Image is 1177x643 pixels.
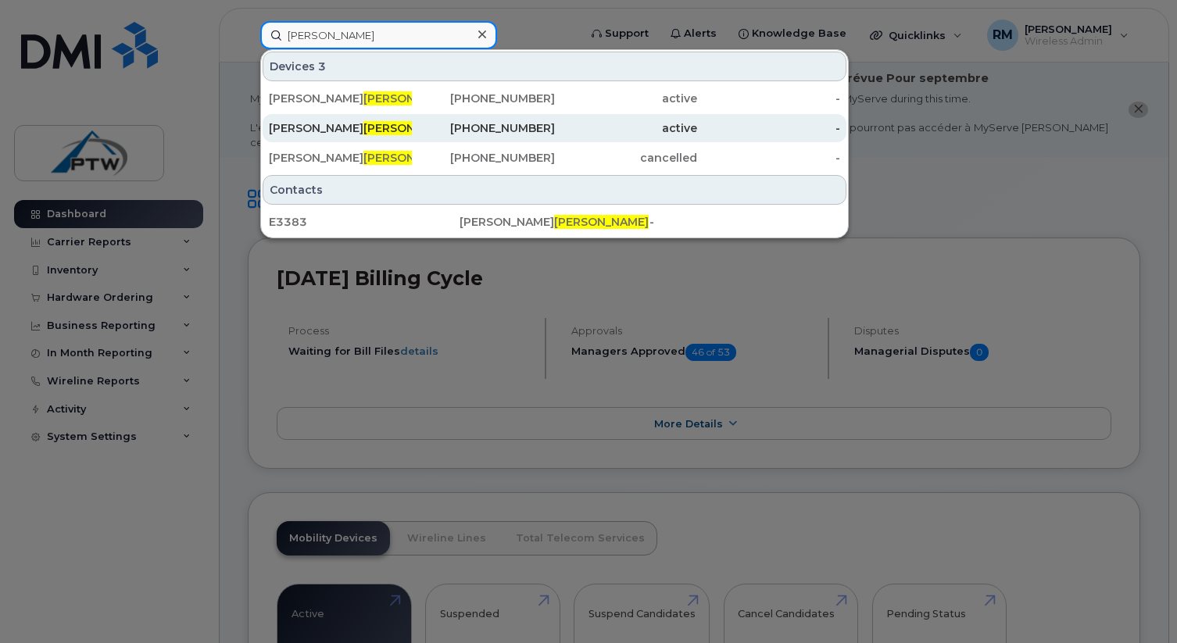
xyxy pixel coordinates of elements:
div: Devices [263,52,846,81]
div: [PHONE_NUMBER] [412,91,555,106]
span: [PERSON_NAME] [363,91,458,105]
div: [PERSON_NAME] [269,150,412,166]
a: [PERSON_NAME][PERSON_NAME][PHONE_NUMBER]active- [263,84,846,113]
div: - [649,214,840,230]
div: [PERSON_NAME] [269,91,412,106]
div: [PERSON_NAME] [460,214,650,230]
span: [PERSON_NAME] [363,151,458,165]
div: [PERSON_NAME] [269,120,412,136]
span: 3 [318,59,326,74]
div: E3383 [269,214,460,230]
div: active [555,91,698,106]
span: [PERSON_NAME] [554,215,649,229]
div: [PHONE_NUMBER] [412,150,555,166]
div: cancelled [555,150,698,166]
div: [PHONE_NUMBER] [412,120,555,136]
div: - [697,91,840,106]
div: - [697,120,840,136]
a: [PERSON_NAME][PERSON_NAME][PHONE_NUMBER]cancelled- [263,144,846,172]
a: [PERSON_NAME][PERSON_NAME][PHONE_NUMBER]active- [263,114,846,142]
div: active [555,120,698,136]
div: - [697,150,840,166]
div: Contacts [263,175,846,205]
a: E3383[PERSON_NAME][PERSON_NAME]- [263,208,846,236]
span: [PERSON_NAME] [363,121,458,135]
